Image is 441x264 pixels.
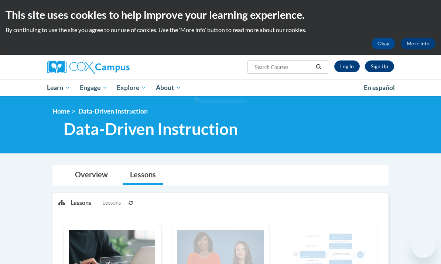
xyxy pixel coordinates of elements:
[372,38,395,49] button: Okay
[313,63,324,72] button: Search
[411,235,435,258] iframe: Button to launch messaging window
[254,63,313,72] input: Search Courses
[123,166,163,185] a: Lessons
[47,83,70,92] span: Learn
[334,60,360,72] a: Log In
[75,79,112,96] a: Engage
[64,119,238,139] span: Data-Driven Instruction
[156,83,181,92] span: About
[52,107,70,115] a: Home
[42,79,75,96] a: Learn
[365,60,394,72] a: Register
[47,60,130,74] img: Cox Campus
[47,60,155,74] a: Cox Campus
[41,79,400,96] div: Main menu
[194,97,247,105] img: Section background
[151,79,186,96] a: About
[78,107,148,115] span: Data-Driven Instruction
[102,199,121,207] span: Lessons
[80,83,107,92] span: Engage
[117,83,146,92] span: Explore
[71,199,91,207] p: Lessons
[359,80,400,95] a: En español
[6,26,435,34] p: By continuing to use the site you agree to our use of cookies. Use the ‘More info’ button to read...
[401,38,435,49] a: More Info
[68,166,115,185] a: Overview
[6,7,435,22] h2: This site uses cookies to help improve your learning experience.
[112,79,151,96] a: Explore
[364,84,395,91] span: En español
